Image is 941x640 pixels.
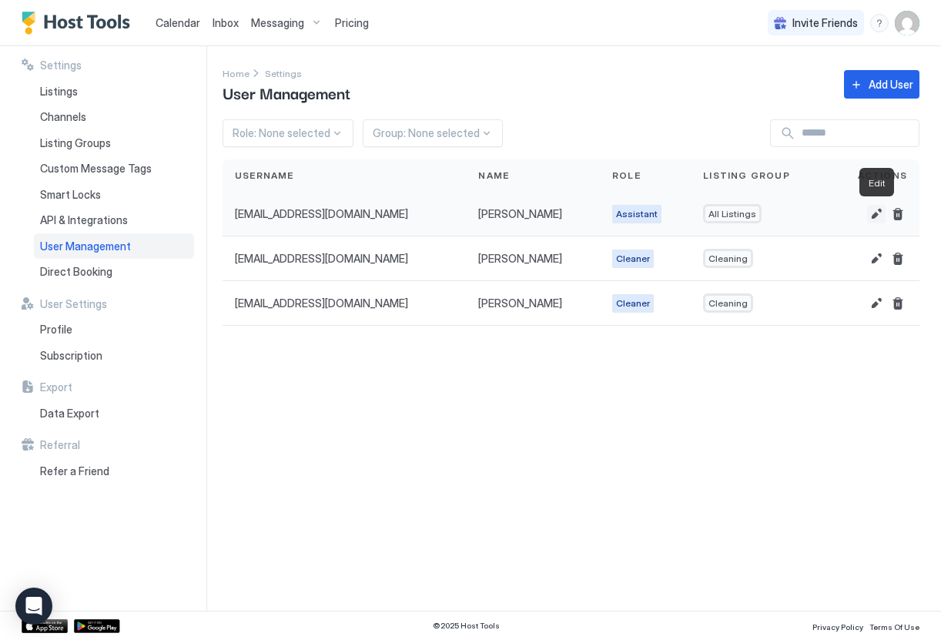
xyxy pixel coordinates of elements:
[15,588,52,625] div: Open Intercom Messenger
[156,16,200,29] span: Calendar
[858,169,907,183] span: Actions
[844,70,919,99] button: Add User
[40,188,101,202] span: Smart Locks
[40,59,82,72] span: Settings
[869,177,885,189] span: Edit
[889,205,907,223] button: Delete
[40,438,80,452] span: Referral
[870,14,889,32] div: menu
[223,81,350,104] span: User Management
[40,136,111,150] span: Listing Groups
[867,205,886,223] button: Edit
[708,253,748,264] span: Cleaning
[40,297,107,311] span: User Settings
[40,85,78,99] span: Listings
[22,619,68,633] a: App Store
[156,15,200,31] a: Calendar
[40,162,152,176] span: Custom Message Tags
[335,16,369,30] span: Pricing
[478,297,562,310] span: [PERSON_NAME]
[34,182,194,208] a: Smart Locks
[235,252,408,266] span: [EMAIL_ADDRESS][DOMAIN_NAME]
[478,169,509,183] span: Name
[869,622,919,632] span: Terms Of Use
[616,207,658,221] span: Assistant
[235,169,294,183] span: Username
[213,15,239,31] a: Inbox
[616,252,650,266] span: Cleaner
[708,208,756,219] span: All Listings
[265,65,302,81] a: Settings
[34,259,194,285] a: Direct Booking
[616,297,650,310] span: Cleaner
[34,317,194,343] a: Profile
[235,207,408,221] span: [EMAIL_ADDRESS][DOMAIN_NAME]
[40,110,86,124] span: Channels
[223,65,249,81] div: Breadcrumb
[895,11,919,35] div: User profile
[869,76,913,92] div: Add User
[251,16,304,30] span: Messaging
[795,120,919,146] input: Input Field
[34,156,194,182] a: Custom Message Tags
[40,464,109,478] span: Refer a Friend
[40,380,72,394] span: Export
[478,252,562,266] span: [PERSON_NAME]
[223,65,249,81] a: Home
[265,65,302,81] div: Breadcrumb
[867,250,886,268] button: Edit
[265,68,302,79] span: Settings
[22,12,137,35] a: Host Tools Logo
[213,16,239,29] span: Inbox
[703,169,790,183] span: Listing Group
[812,622,863,632] span: Privacy Policy
[34,458,194,484] a: Refer a Friend
[889,250,907,268] button: Delete
[40,323,72,337] span: Profile
[223,68,249,79] span: Home
[792,16,858,30] span: Invite Friends
[812,618,863,634] a: Privacy Policy
[34,207,194,233] a: API & Integrations
[40,349,102,363] span: Subscription
[34,130,194,156] a: Listing Groups
[478,207,562,221] span: [PERSON_NAME]
[433,621,500,631] span: © 2025 Host Tools
[34,79,194,105] a: Listings
[612,169,641,183] span: Role
[40,407,99,421] span: Data Export
[74,619,120,633] a: Google Play Store
[867,294,886,313] button: Edit
[869,618,919,634] a: Terms Of Use
[40,240,131,253] span: User Management
[34,343,194,369] a: Subscription
[34,233,194,260] a: User Management
[889,294,907,313] button: Delete
[40,213,128,227] span: API & Integrations
[235,297,408,310] span: [EMAIL_ADDRESS][DOMAIN_NAME]
[34,400,194,427] a: Data Export
[708,297,748,309] span: Cleaning
[34,104,194,130] a: Channels
[40,265,112,279] span: Direct Booking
